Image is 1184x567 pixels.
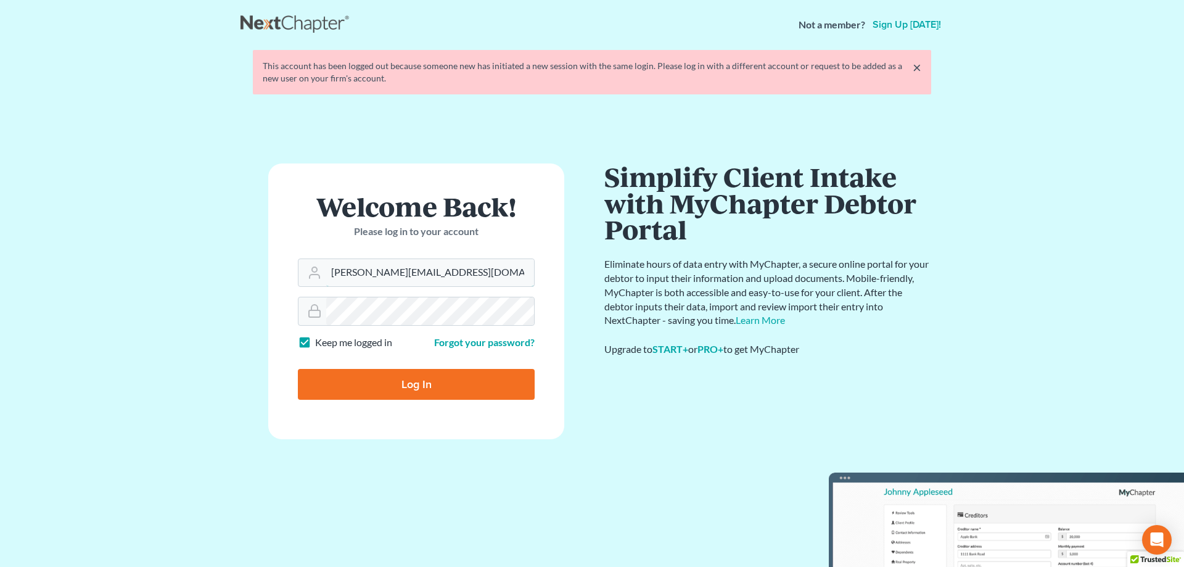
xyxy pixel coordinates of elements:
[315,336,392,350] label: Keep me logged in
[799,18,865,32] strong: Not a member?
[736,314,785,326] a: Learn More
[298,225,535,239] p: Please log in to your account
[604,163,931,242] h1: Simplify Client Intake with MyChapter Debtor Portal
[434,336,535,348] a: Forgot your password?
[652,343,688,355] a: START+
[326,259,534,286] input: Email Address
[263,60,921,85] div: This account has been logged out because someone new has initiated a new session with the same lo...
[870,20,943,30] a: Sign up [DATE]!
[298,193,535,220] h1: Welcome Back!
[697,343,723,355] a: PRO+
[604,342,931,357] div: Upgrade to or to get MyChapter
[298,369,535,400] input: Log In
[604,257,931,328] p: Eliminate hours of data entry with MyChapter, a secure online portal for your debtor to input the...
[1142,525,1172,555] div: Open Intercom Messenger
[913,60,921,75] a: ×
